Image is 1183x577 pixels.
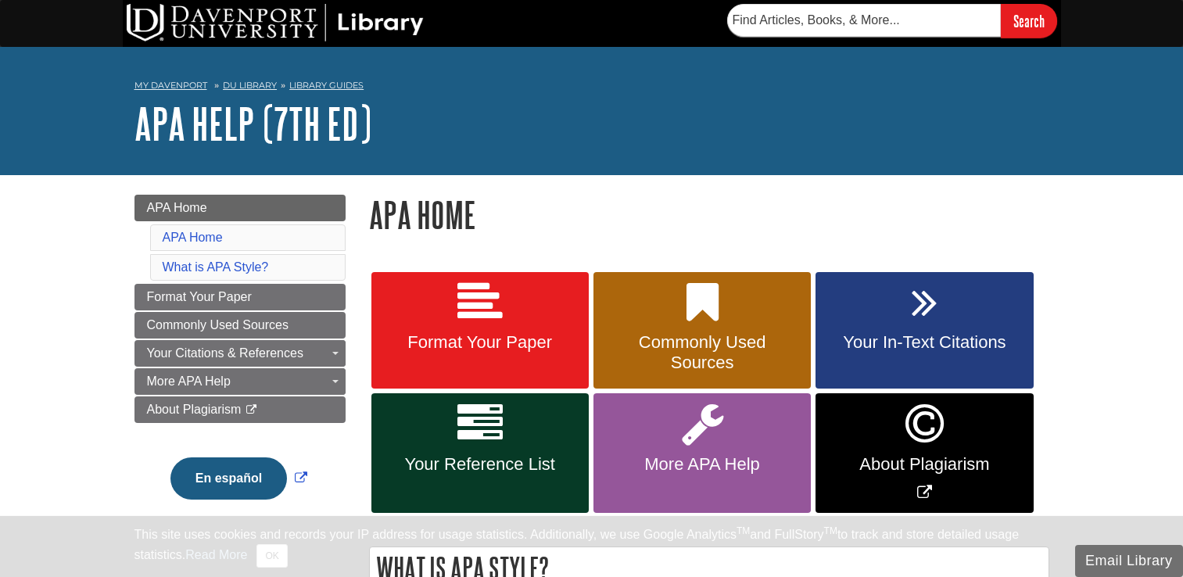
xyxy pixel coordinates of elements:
a: APA Help (7th Ed) [134,99,371,148]
span: More APA Help [605,454,799,475]
span: APA Home [147,201,207,214]
a: Library Guides [289,80,364,91]
div: Guide Page Menu [134,195,346,526]
span: Your Reference List [383,454,577,475]
a: Commonly Used Sources [134,312,346,339]
h1: APA Home [369,195,1049,235]
a: What is APA Style? [163,260,269,274]
a: More APA Help [134,368,346,395]
span: More APA Help [147,375,231,388]
span: Commonly Used Sources [147,318,289,332]
a: APA Home [163,231,223,244]
a: Link opens in new window [816,393,1033,513]
nav: breadcrumb [134,75,1049,100]
input: Find Articles, Books, & More... [727,4,1001,37]
span: Your In-Text Citations [827,332,1021,353]
a: My Davenport [134,79,207,92]
a: Format Your Paper [371,272,589,389]
i: This link opens in a new window [245,405,258,415]
button: Close [256,544,287,568]
a: Your Reference List [371,393,589,513]
a: Read More [185,548,247,561]
form: Searches DU Library's articles, books, and more [727,4,1057,38]
img: DU Library [127,4,424,41]
button: Email Library [1075,545,1183,577]
a: Your In-Text Citations [816,272,1033,389]
a: More APA Help [593,393,811,513]
span: Your Citations & References [147,346,303,360]
a: Format Your Paper [134,284,346,310]
span: About Plagiarism [827,454,1021,475]
input: Search [1001,4,1057,38]
span: Format Your Paper [147,290,252,303]
a: Link opens in new window [167,471,311,485]
button: En español [170,457,287,500]
span: About Plagiarism [147,403,242,416]
span: Format Your Paper [383,332,577,353]
a: APA Home [134,195,346,221]
a: About Plagiarism [134,396,346,423]
a: DU Library [223,80,277,91]
a: Commonly Used Sources [593,272,811,389]
a: Your Citations & References [134,340,346,367]
span: Commonly Used Sources [605,332,799,373]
